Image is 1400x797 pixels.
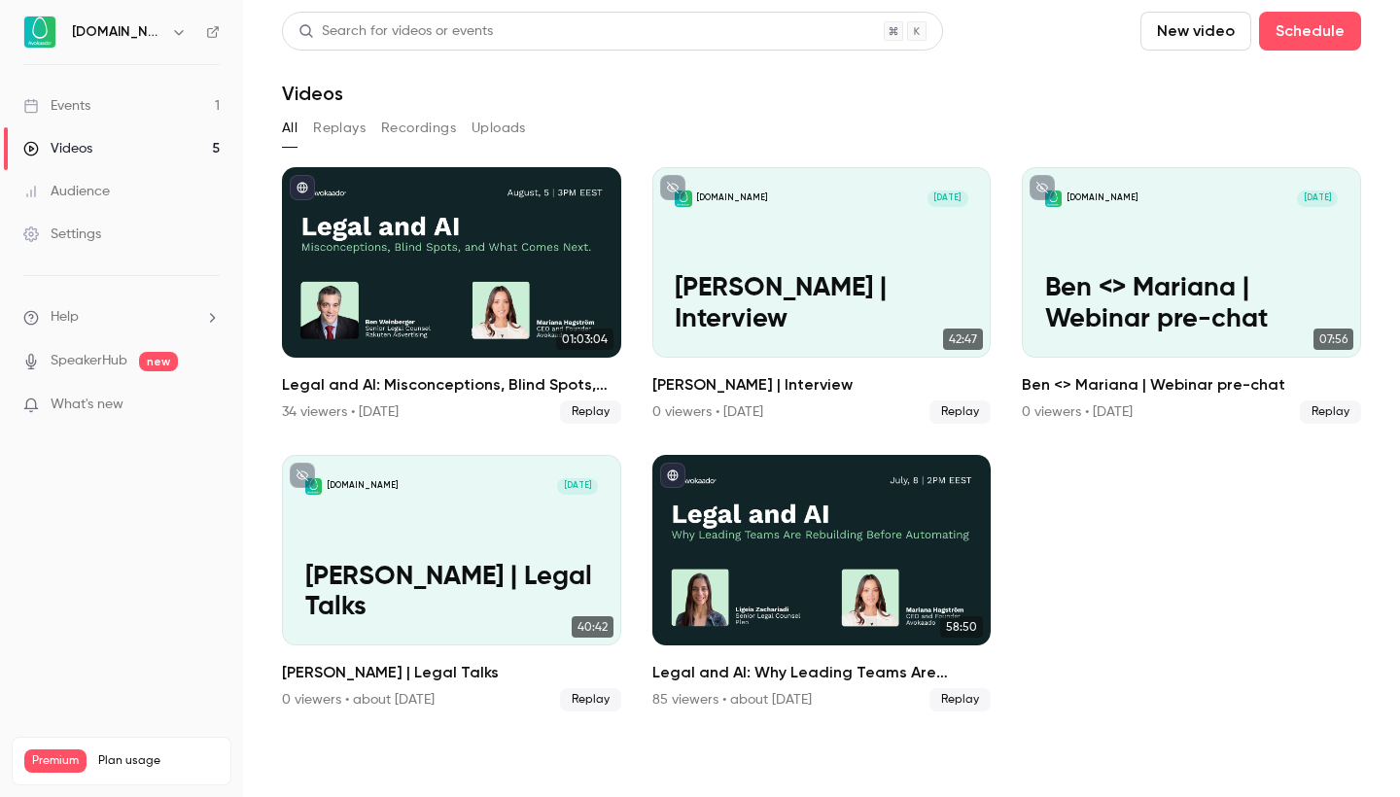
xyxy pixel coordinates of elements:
[652,455,992,711] a: 58:50Legal and AI: Why Leading Teams Are Rebuilding Before Automating85 viewers • about [DATE]Replay
[313,113,366,144] button: Replays
[652,455,992,711] li: Legal and AI: Why Leading Teams Are Rebuilding Before Automating
[1022,373,1361,397] h2: Ben <> Mariana | Webinar pre-chat
[290,463,315,488] button: unpublished
[24,749,87,773] span: Premium
[929,688,991,711] span: Replay
[556,329,613,350] span: 01:03:04
[290,175,315,200] button: published
[51,307,79,328] span: Help
[1045,273,1339,334] p: Ben <> Mariana | Webinar pre-chat
[1259,12,1361,51] button: Schedule
[282,113,297,144] button: All
[282,455,621,711] a: Antti Innanen | Legal Talks[DOMAIN_NAME][DATE][PERSON_NAME] | Legal Talks40:42[PERSON_NAME] | Leg...
[557,478,598,495] span: [DATE]
[282,167,621,424] li: Legal and AI: Misconceptions, Blind Spots, and What Comes Next
[282,167,621,424] a: 01:03:04Legal and AI: Misconceptions, Blind Spots, and What Comes Next34 viewers • [DATE]Replay
[24,17,55,48] img: Avokaado.io
[652,167,992,424] li: Nate Kostelnik | Interview
[572,616,613,638] span: 40:42
[328,480,398,492] p: [DOMAIN_NAME]
[1022,402,1133,422] div: 0 viewers • [DATE]
[929,400,991,424] span: Replay
[98,753,219,769] span: Plan usage
[23,225,101,244] div: Settings
[282,661,621,684] h2: [PERSON_NAME] | Legal Talks
[943,329,983,350] span: 42:47
[940,616,983,638] span: 58:50
[560,688,621,711] span: Replay
[381,113,456,144] button: Recordings
[1300,400,1361,424] span: Replay
[282,167,1361,711] ul: Videos
[472,113,526,144] button: Uploads
[560,400,621,424] span: Replay
[652,661,992,684] h2: Legal and AI: Why Leading Teams Are Rebuilding Before Automating
[652,690,812,710] div: 85 viewers • about [DATE]
[72,22,163,42] h6: [DOMAIN_NAME]
[675,273,968,334] p: [PERSON_NAME] | Interview
[1067,192,1137,204] p: [DOMAIN_NAME]
[282,82,343,105] h1: Videos
[1030,175,1055,200] button: unpublished
[1297,191,1338,207] span: [DATE]
[282,373,621,397] h2: Legal and AI: Misconceptions, Blind Spots, and What Comes Next
[660,175,685,200] button: unpublished
[51,351,127,371] a: SpeakerHub
[282,402,399,422] div: 34 viewers • [DATE]
[139,352,178,371] span: new
[652,402,763,422] div: 0 viewers • [DATE]
[1313,329,1353,350] span: 07:56
[23,307,220,328] li: help-dropdown-opener
[652,167,992,424] a: Nate Kostelnik | Interview [DOMAIN_NAME][DATE][PERSON_NAME] | Interview42:47[PERSON_NAME] | Inter...
[282,455,621,711] li: Antti Innanen | Legal Talks
[298,21,493,42] div: Search for videos or events
[652,373,992,397] h2: [PERSON_NAME] | Interview
[282,12,1361,785] section: Videos
[23,96,90,116] div: Events
[927,191,968,207] span: [DATE]
[23,139,92,158] div: Videos
[1022,167,1361,424] a: Ben <> Mariana | Webinar pre-chat[DOMAIN_NAME][DATE]Ben <> Mariana | Webinar pre-chat07:56Ben <> ...
[305,562,599,623] p: [PERSON_NAME] | Legal Talks
[1140,12,1251,51] button: New video
[23,182,110,201] div: Audience
[660,463,685,488] button: published
[1022,167,1361,424] li: Ben <> Mariana | Webinar pre-chat
[697,192,767,204] p: [DOMAIN_NAME]
[282,690,435,710] div: 0 viewers • about [DATE]
[51,395,123,415] span: What's new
